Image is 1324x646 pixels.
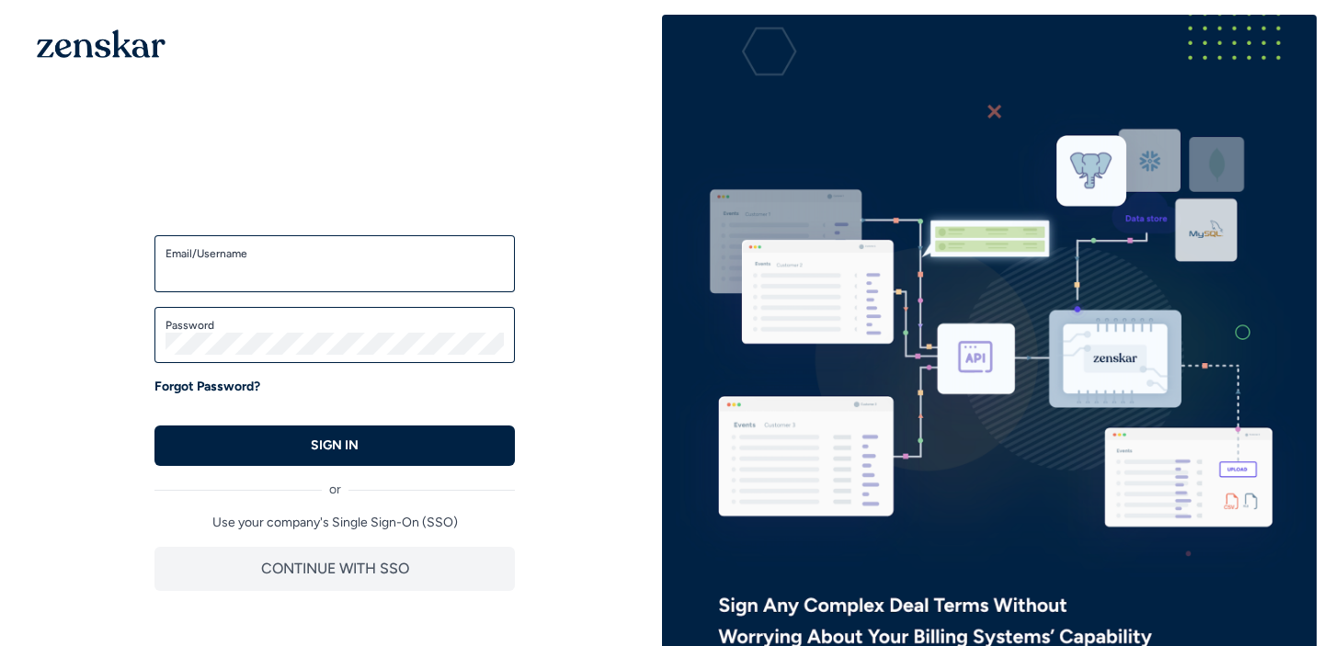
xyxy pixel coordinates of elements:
div: or [154,466,515,499]
p: SIGN IN [311,436,359,455]
label: Password [165,318,504,333]
img: 1OGAJ2xQqyY4LXKgY66KYq0eOWRCkrZdAb3gUhuVAqdWPZE9SRJmCz+oDMSn4zDLXe31Ii730ItAGKgCKgCCgCikA4Av8PJUP... [37,29,165,58]
button: SIGN IN [154,425,515,466]
p: Use your company's Single Sign-On (SSO) [154,514,515,532]
button: CONTINUE WITH SSO [154,547,515,591]
label: Email/Username [165,246,504,261]
a: Forgot Password? [154,378,260,396]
